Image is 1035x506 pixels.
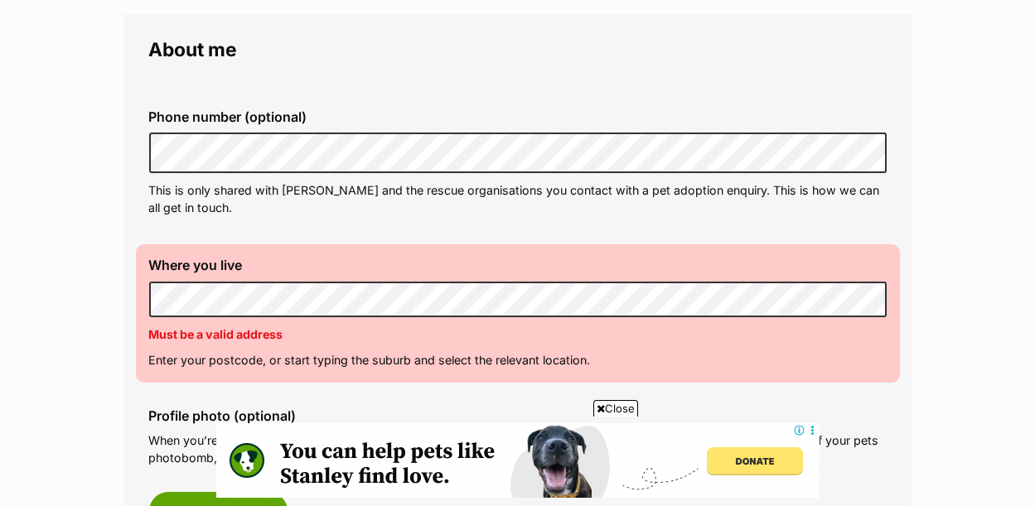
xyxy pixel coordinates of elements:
p: When you’re making new connections, it’s nice to be able to put a face to a name. Help rescue gro... [149,431,887,467]
label: Where you live [149,258,887,272]
legend: About me [149,39,887,60]
p: This is only shared with [PERSON_NAME] and the rescue organisations you contact with a pet adopti... [149,181,887,217]
iframe: Advertisement [216,423,820,498]
span: Close [593,400,638,417]
p: Must be a valid address [149,325,887,343]
p: Enter your postcode, or start typing the suburb and select the relevant location. [149,351,887,369]
label: Profile photo (optional) [149,408,887,423]
label: Phone number (optional) [149,109,887,124]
